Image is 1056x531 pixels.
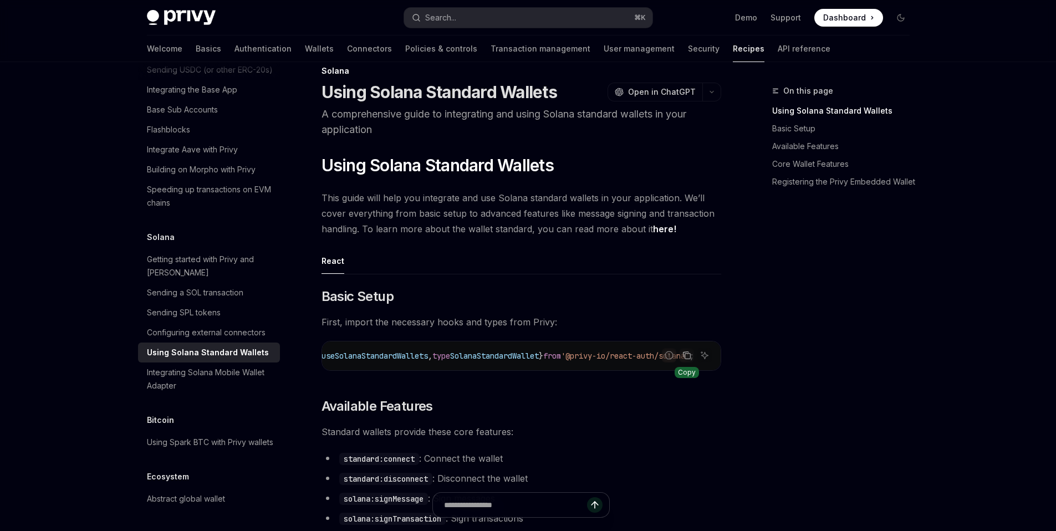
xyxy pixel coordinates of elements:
[138,80,280,100] a: Integrating the Base App
[322,106,721,137] p: A comprehensive guide to integrating and using Solana standard wallets in your application
[322,248,344,274] div: React
[147,253,273,279] div: Getting started with Privy and [PERSON_NAME]
[322,471,721,486] li: : Disconnect the wallet
[543,351,561,361] span: from
[147,163,256,176] div: Building on Morpho with Privy
[450,351,539,361] span: SolanaStandardWallet
[675,367,699,378] div: Copy
[147,10,216,25] img: dark logo
[772,137,919,155] a: Available Features
[405,35,477,62] a: Policies & controls
[892,9,910,27] button: Toggle dark mode
[196,35,221,62] a: Basics
[138,100,280,120] a: Base Sub Accounts
[539,351,543,361] span: }
[147,83,237,96] div: Integrating the Base App
[322,155,554,175] span: Using Solana Standard Wallets
[347,35,392,62] a: Connectors
[322,82,557,102] h1: Using Solana Standard Wallets
[147,143,238,156] div: Integrate Aave with Privy
[147,413,174,427] h5: Bitcoin
[561,351,690,361] span: '@privy-io/react-auth/solana'
[322,65,721,76] div: Solana
[322,397,433,415] span: Available Features
[778,35,830,62] a: API reference
[771,12,801,23] a: Support
[322,424,721,440] span: Standard wallets provide these core features:
[772,155,919,173] a: Core Wallet Features
[628,86,696,98] span: Open in ChatGPT
[147,492,225,506] div: Abstract global wallet
[147,123,190,136] div: Flashblocks
[783,84,833,98] span: On this page
[322,190,721,237] span: This guide will help you integrate and use Solana standard wallets in your application. We’ll cov...
[138,432,280,452] a: Using Spark BTC with Privy wallets
[147,231,175,244] h5: Solana
[138,140,280,160] a: Integrate Aave with Privy
[147,346,269,359] div: Using Solana Standard Wallets
[147,326,266,339] div: Configuring external connectors
[491,35,590,62] a: Transaction management
[772,102,919,120] a: Using Solana Standard Wallets
[604,35,675,62] a: User management
[147,103,218,116] div: Base Sub Accounts
[322,451,721,466] li: : Connect the wallet
[608,83,702,101] button: Open in ChatGPT
[428,351,432,361] span: ,
[425,11,456,24] div: Search...
[138,343,280,362] a: Using Solana Standard Wallets
[138,160,280,180] a: Building on Morpho with Privy
[147,306,221,319] div: Sending SPL tokens
[147,286,243,299] div: Sending a SOL transaction
[138,180,280,213] a: Speeding up transactions on EVM chains
[138,249,280,283] a: Getting started with Privy and [PERSON_NAME]
[138,120,280,140] a: Flashblocks
[339,473,432,485] code: standard:disconnect
[733,35,764,62] a: Recipes
[138,489,280,509] a: Abstract global wallet
[322,288,394,305] span: Basic Setup
[322,314,721,330] span: First, import the necessary hooks and types from Privy:
[138,303,280,323] a: Sending SPL tokens
[339,453,419,465] code: standard:connect
[322,351,428,361] span: useSolanaStandardWallets
[690,351,694,361] span: ;
[305,35,334,62] a: Wallets
[772,173,919,191] a: Registering the Privy Embedded Wallet
[404,8,652,28] button: Open search
[138,283,280,303] a: Sending a SOL transaction
[147,183,273,210] div: Speeding up transactions on EVM chains
[147,35,182,62] a: Welcome
[680,348,694,362] button: Copy the contents from the code block
[735,12,757,23] a: Demo
[147,366,273,392] div: Integrating Solana Mobile Wallet Adapter
[688,35,720,62] a: Security
[432,351,450,361] span: type
[138,323,280,343] a: Configuring external connectors
[772,120,919,137] a: Basic Setup
[147,470,189,483] h5: Ecosystem
[138,362,280,396] a: Integrating Solana Mobile Wallet Adapter
[444,493,587,517] input: Ask a question...
[587,497,603,513] button: Send message
[662,348,676,362] button: Report incorrect code
[634,13,646,22] span: ⌘ K
[234,35,292,62] a: Authentication
[697,348,712,362] button: Ask AI
[823,12,866,23] span: Dashboard
[814,9,883,27] a: Dashboard
[147,436,273,449] div: Using Spark BTC with Privy wallets
[653,223,676,235] a: here!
